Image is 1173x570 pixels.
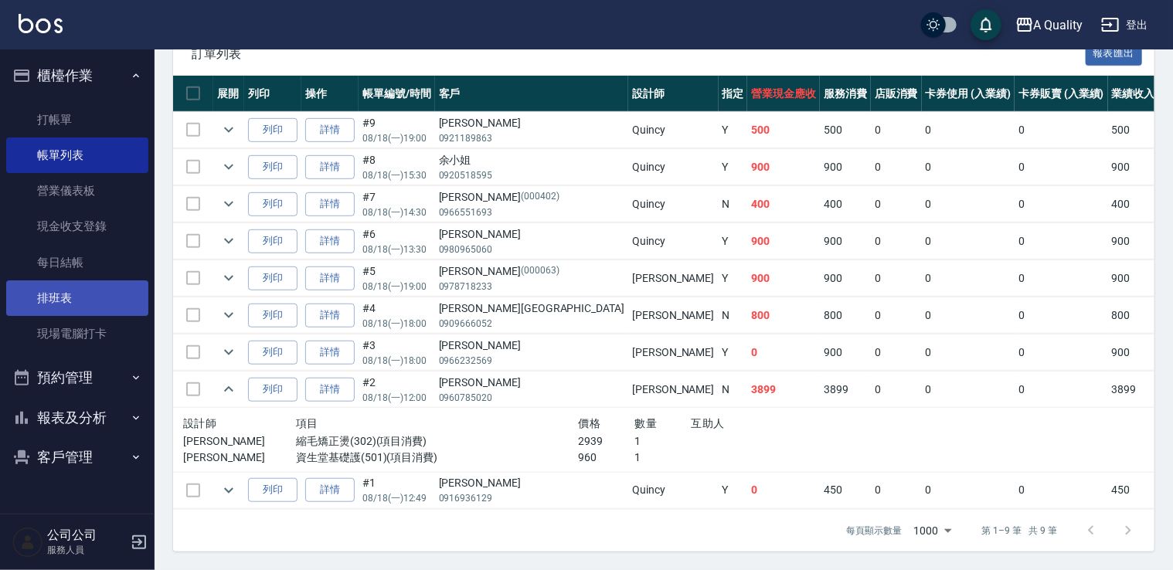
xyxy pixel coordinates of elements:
td: 0 [1015,472,1108,508]
button: 櫃檯作業 [6,56,148,96]
td: 900 [747,149,820,185]
button: 報表匯出 [1086,42,1143,66]
a: 報表匯出 [1086,46,1143,60]
td: Quincy [628,472,718,508]
p: 0921189863 [439,131,625,145]
a: 詳情 [305,478,355,502]
td: #4 [359,297,435,334]
td: Quincy [628,149,718,185]
td: N [719,186,748,222]
td: 0 [1015,260,1108,297]
td: 0 [871,149,922,185]
td: 0 [1015,149,1108,185]
div: [PERSON_NAME][GEOGRAPHIC_DATA] [439,300,625,317]
p: 08/18 (一) 13:30 [362,243,431,256]
span: 設計師 [183,417,216,429]
span: 訂單列表 [192,46,1086,62]
p: 0909666052 [439,317,625,331]
td: 900 [820,149,871,185]
th: 營業現金應收 [747,76,820,112]
p: 資生堂基礎護(501)(項目消費) [296,450,578,466]
a: 詳情 [305,341,355,365]
div: [PERSON_NAME] [439,475,625,491]
td: 500 [1108,112,1159,148]
td: #1 [359,472,435,508]
td: #3 [359,334,435,371]
td: #2 [359,372,435,408]
div: [PERSON_NAME] [439,226,625,243]
td: 400 [820,186,871,222]
td: N [719,372,748,408]
td: 900 [1108,260,1159,297]
button: expand row [217,192,240,215]
td: 0 [922,186,1015,222]
a: 排班表 [6,280,148,316]
span: 項目 [296,417,318,429]
img: Person [12,527,43,558]
button: 客戶管理 [6,437,148,477]
th: 操作 [301,76,359,112]
button: 登出 [1095,11,1154,39]
td: 0 [1015,112,1108,148]
th: 列印 [244,76,301,112]
p: 每頁顯示數量 [846,524,902,538]
td: 0 [871,472,922,508]
th: 卡券販賣 (入業績) [1015,76,1108,112]
div: 余小姐 [439,152,625,168]
a: 詳情 [305,155,355,179]
button: 列印 [248,192,297,216]
p: 960 [579,450,635,466]
th: 設計師 [628,76,718,112]
a: 詳情 [305,229,355,253]
p: [PERSON_NAME] [183,433,296,450]
p: 0978718233 [439,280,625,293]
p: 08/18 (一) 12:49 [362,491,431,505]
button: A Quality [1009,9,1090,41]
td: N [719,297,748,334]
td: 900 [1108,149,1159,185]
button: 列印 [248,229,297,253]
td: 500 [747,112,820,148]
td: 900 [820,223,871,260]
td: Y [719,112,748,148]
div: [PERSON_NAME] [439,189,625,205]
button: expand row [217,304,240,327]
td: 900 [747,223,820,260]
td: 0 [922,112,1015,148]
td: 0 [871,112,922,148]
a: 帳單列表 [6,137,148,173]
th: 展開 [213,76,244,112]
td: Y [719,472,748,508]
a: 營業儀表板 [6,173,148,209]
td: 400 [747,186,820,222]
p: 08/18 (一) 18:00 [362,317,431,331]
td: 0 [871,334,922,371]
p: 08/18 (一) 15:30 [362,168,431,182]
td: 0 [747,472,820,508]
td: 0 [871,372,922,408]
td: 0 [922,149,1015,185]
div: [PERSON_NAME] [439,375,625,391]
button: expand row [217,118,240,141]
p: 08/18 (一) 18:00 [362,354,431,368]
p: 0980965060 [439,243,625,256]
td: 0 [922,260,1015,297]
button: expand row [217,341,240,364]
td: 900 [1108,223,1159,260]
td: 900 [1108,334,1159,371]
p: 08/18 (一) 19:00 [362,131,431,145]
a: 打帳單 [6,102,148,137]
div: [PERSON_NAME] [439,115,625,131]
td: 0 [1015,372,1108,408]
button: expand row [217,229,240,253]
th: 客戶 [435,76,629,112]
td: 0 [871,186,922,222]
span: 互助人 [692,417,725,429]
span: 價格 [579,417,601,429]
p: [PERSON_NAME] [183,450,296,466]
td: 0 [922,472,1015,508]
td: 0 [871,223,922,260]
button: expand row [217,479,240,502]
td: [PERSON_NAME] [628,260,718,297]
a: 現場電腦打卡 [6,316,148,351]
